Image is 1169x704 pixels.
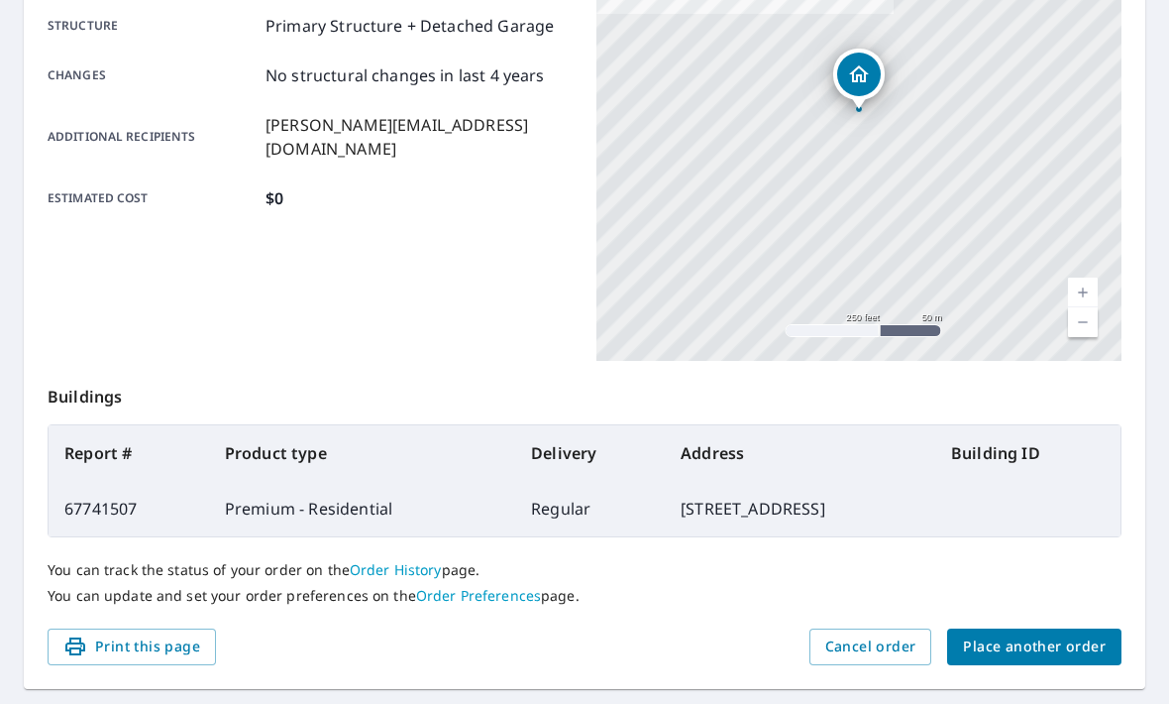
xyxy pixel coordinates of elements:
[63,635,200,659] span: Print this page
[947,629,1121,665] button: Place another order
[665,481,935,536] td: [STREET_ADDRESS]
[350,560,442,579] a: Order History
[963,635,1106,659] span: Place another order
[48,361,1121,424] p: Buildings
[809,629,932,665] button: Cancel order
[48,186,258,210] p: Estimated cost
[266,186,283,210] p: $0
[48,14,258,38] p: Structure
[48,587,1121,605] p: You can update and set your order preferences on the page.
[665,425,935,481] th: Address
[266,63,545,87] p: No structural changes in last 4 years
[49,481,209,536] td: 67741507
[416,586,541,605] a: Order Preferences
[1068,278,1098,307] a: Current Level 17, Zoom In
[825,635,916,659] span: Cancel order
[48,113,258,161] p: Additional recipients
[266,113,573,161] p: [PERSON_NAME][EMAIL_ADDRESS][DOMAIN_NAME]
[935,425,1120,481] th: Building ID
[48,629,216,665] button: Print this page
[48,561,1121,579] p: You can track the status of your order on the page.
[48,63,258,87] p: Changes
[266,14,554,38] p: Primary Structure + Detached Garage
[515,481,665,536] td: Regular
[209,481,515,536] td: Premium - Residential
[49,425,209,481] th: Report #
[209,425,515,481] th: Product type
[515,425,665,481] th: Delivery
[833,49,885,110] div: Dropped pin, building 1, Residential property, 17403 Spanaway Ln E Spanaway, WA 98387
[1068,307,1098,337] a: Current Level 17, Zoom Out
